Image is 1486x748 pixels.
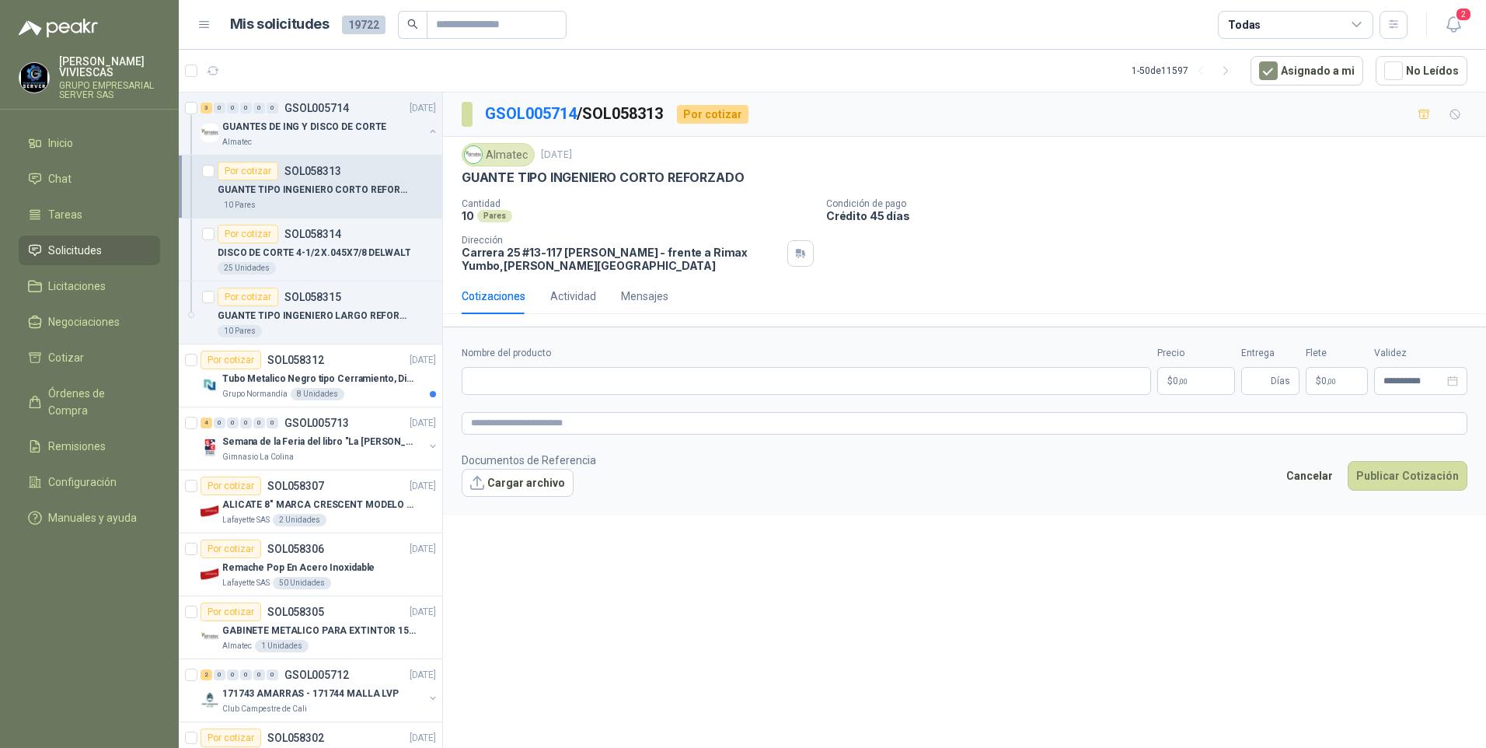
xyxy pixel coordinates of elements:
div: 3 [201,103,212,114]
img: Company Logo [19,63,49,93]
span: Remisiones [48,438,106,455]
div: 0 [253,418,265,428]
label: Flete [1306,346,1368,361]
div: 0 [267,418,278,428]
p: $0,00 [1157,367,1235,395]
p: Almatec [222,136,252,149]
div: Por cotizar [201,351,261,369]
p: DISCO DE CORTE 4-1/2 X.045X7/8 DELWALT [218,246,410,260]
a: Licitaciones [19,271,160,301]
div: 4 [201,418,212,428]
div: 0 [227,103,239,114]
div: 2 Unidades [273,514,326,526]
div: Por cotizar [201,729,261,747]
p: [DATE] [410,542,436,557]
span: 19722 [342,16,385,34]
button: 2 [1439,11,1467,39]
p: Grupo Normandía [222,388,288,400]
span: Negociaciones [48,313,120,330]
div: 0 [267,103,278,114]
p: Carrera 25 #13-117 [PERSON_NAME] - frente a Rimax Yumbo , [PERSON_NAME][GEOGRAPHIC_DATA] [462,246,781,272]
p: GUANTE TIPO INGENIERO LARGO REFORZADO [218,309,411,323]
h1: Mis solicitudes [230,13,330,36]
a: Negociaciones [19,307,160,337]
div: 0 [240,669,252,680]
p: SOL058314 [284,229,341,239]
p: SOL058312 [267,355,324,365]
span: $ [1316,376,1321,386]
p: $ 0,00 [1306,367,1368,395]
button: Publicar Cotización [1348,461,1467,491]
span: Chat [48,170,72,187]
button: No Leídos [1376,56,1467,86]
p: [DATE] [410,353,436,368]
a: Órdenes de Compra [19,379,160,425]
p: GSOL005712 [284,669,349,680]
a: 2 0 0 0 0 0 GSOL005712[DATE] Company Logo171743 AMARRAS - 171744 MALLA LVPClub Campestre de Cali [201,666,439,715]
div: 0 [253,103,265,114]
p: [DATE] [410,479,436,494]
span: 0 [1321,376,1336,386]
p: [DATE] [410,416,436,431]
label: Nombre del producto [462,346,1151,361]
div: 0 [267,669,278,680]
p: [DATE] [541,148,572,163]
span: Solicitudes [48,242,102,259]
div: Por cotizar [218,162,278,180]
div: Cotizaciones [462,288,525,305]
p: SOL058315 [284,292,341,302]
label: Validez [1374,346,1467,361]
div: 10 Pares [218,325,262,337]
p: Remache Pop En Acero Inoxidable [222,561,375,575]
img: Company Logo [465,146,482,163]
img: Company Logo [201,690,219,709]
p: Condición de pago [826,198,1480,209]
p: [DATE] [410,101,436,116]
button: Cargar archivo [462,469,574,497]
a: Solicitudes [19,236,160,265]
a: Inicio [19,128,160,158]
span: Cotizar [48,349,84,366]
p: Documentos de Referencia [462,452,596,469]
button: Cancelar [1278,461,1341,491]
p: ALICATE 8" MARCA CRESCENT MODELO 38008tv [222,498,416,512]
p: [DATE] [410,668,436,683]
div: Almatec [462,143,535,166]
a: Chat [19,164,160,194]
p: GUANTE TIPO INGENIERO CORTO REFORZADO [218,183,411,197]
a: Por cotizarSOL058315GUANTE TIPO INGENIERO LARGO REFORZADO10 Pares [179,281,442,344]
div: 0 [214,669,225,680]
a: Por cotizarSOL058312[DATE] Company LogoTubo Metalico Negro tipo Cerramiento, Diametro 1-1/2", Esp... [179,344,442,407]
div: Por cotizar [201,477,261,495]
img: Company Logo [201,439,219,457]
div: Por cotizar [201,540,261,558]
p: Tubo Metalico Negro tipo Cerramiento, Diametro 1-1/2", Espesor 2mm, Longitud 6m [222,372,416,386]
p: Cantidad [462,198,814,209]
p: Lafayette SAS [222,577,270,589]
img: Company Logo [201,502,219,520]
span: Días [1271,368,1290,394]
div: 0 [253,669,265,680]
p: Semana de la Feria del libro "La [PERSON_NAME]" [222,435,416,449]
div: Actividad [550,288,596,305]
a: 4 0 0 0 0 0 GSOL005713[DATE] Company LogoSemana de la Feria del libro "La [PERSON_NAME]"Gimnasio ... [201,414,439,463]
a: Remisiones [19,432,160,461]
div: Por cotizar [218,225,278,243]
span: ,00 [1327,377,1336,386]
span: Tareas [48,206,82,223]
img: Company Logo [201,124,219,142]
p: [DATE] [410,731,436,746]
span: ,00 [1178,377,1188,386]
div: 0 [240,418,252,428]
span: Configuración [48,474,117,491]
p: Gimnasio La Colina [222,451,294,463]
div: 0 [227,418,239,428]
div: 10 Pares [218,199,262,211]
div: 25 Unidades [218,262,276,274]
div: Por cotizar [201,603,261,621]
span: search [407,19,418,30]
p: Lafayette SAS [222,514,270,526]
p: 10 [462,209,474,222]
p: [PERSON_NAME] VIVIESCAS [59,56,160,78]
div: 0 [240,103,252,114]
